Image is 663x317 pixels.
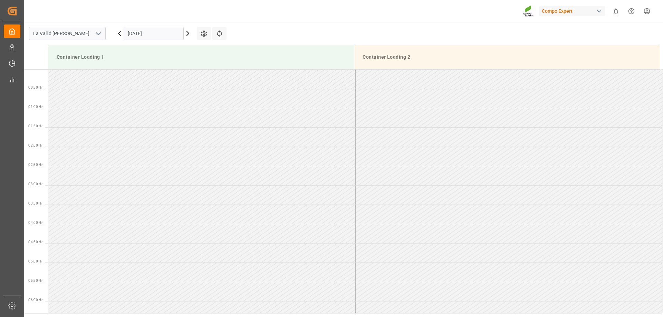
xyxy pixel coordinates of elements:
span: 02:30 Hr [28,163,42,167]
span: 06:00 Hr [28,298,42,302]
img: Screenshot%202023-09-29%20at%2010.02.21.png_1712312052.png [523,5,534,17]
span: 01:30 Hr [28,124,42,128]
span: 03:00 Hr [28,182,42,186]
span: 05:30 Hr [28,279,42,283]
button: Help Center [624,3,639,19]
span: 05:00 Hr [28,259,42,263]
span: 04:30 Hr [28,240,42,244]
span: 04:00 Hr [28,221,42,225]
span: 03:30 Hr [28,201,42,205]
span: 02:00 Hr [28,143,42,147]
button: show 0 new notifications [608,3,624,19]
input: Type to search/select [29,27,106,40]
span: 00:30 Hr [28,86,42,89]
div: Container Loading 1 [54,51,348,63]
div: Compo Expert [539,6,605,16]
input: DD.MM.YYYY [124,27,184,40]
span: 01:00 Hr [28,105,42,109]
button: Compo Expert [539,4,608,18]
div: Container Loading 2 [360,51,654,63]
button: open menu [93,28,103,39]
